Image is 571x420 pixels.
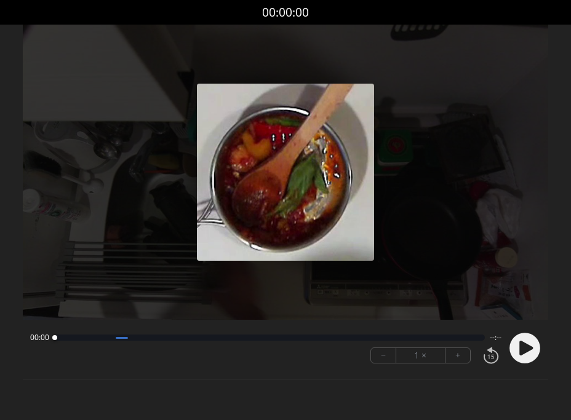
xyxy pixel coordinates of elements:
span: 00:00 [30,333,49,343]
div: 1 × [396,348,445,363]
img: Poster Image [197,84,374,261]
a: 00:00:00 [262,4,309,22]
button: − [371,348,396,363]
span: --:-- [490,333,501,343]
button: + [445,348,470,363]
